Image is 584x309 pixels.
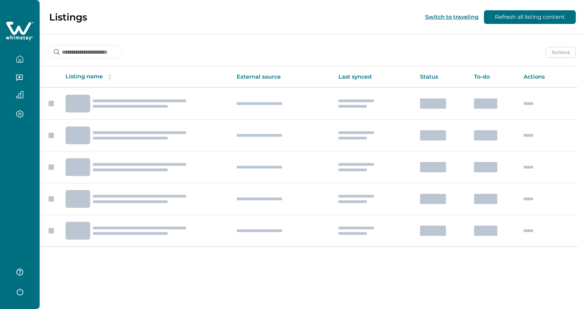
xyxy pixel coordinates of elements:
[518,67,578,88] th: Actions
[415,67,469,88] th: Status
[60,67,231,88] th: Listing name
[425,14,478,20] button: Switch to traveling
[333,67,415,88] th: Last synced
[103,73,116,80] button: sorting
[469,67,518,88] th: To-do
[546,47,576,58] button: Actions
[49,11,87,23] p: Listings
[484,10,576,24] button: Refresh all listing content
[231,67,333,88] th: External source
